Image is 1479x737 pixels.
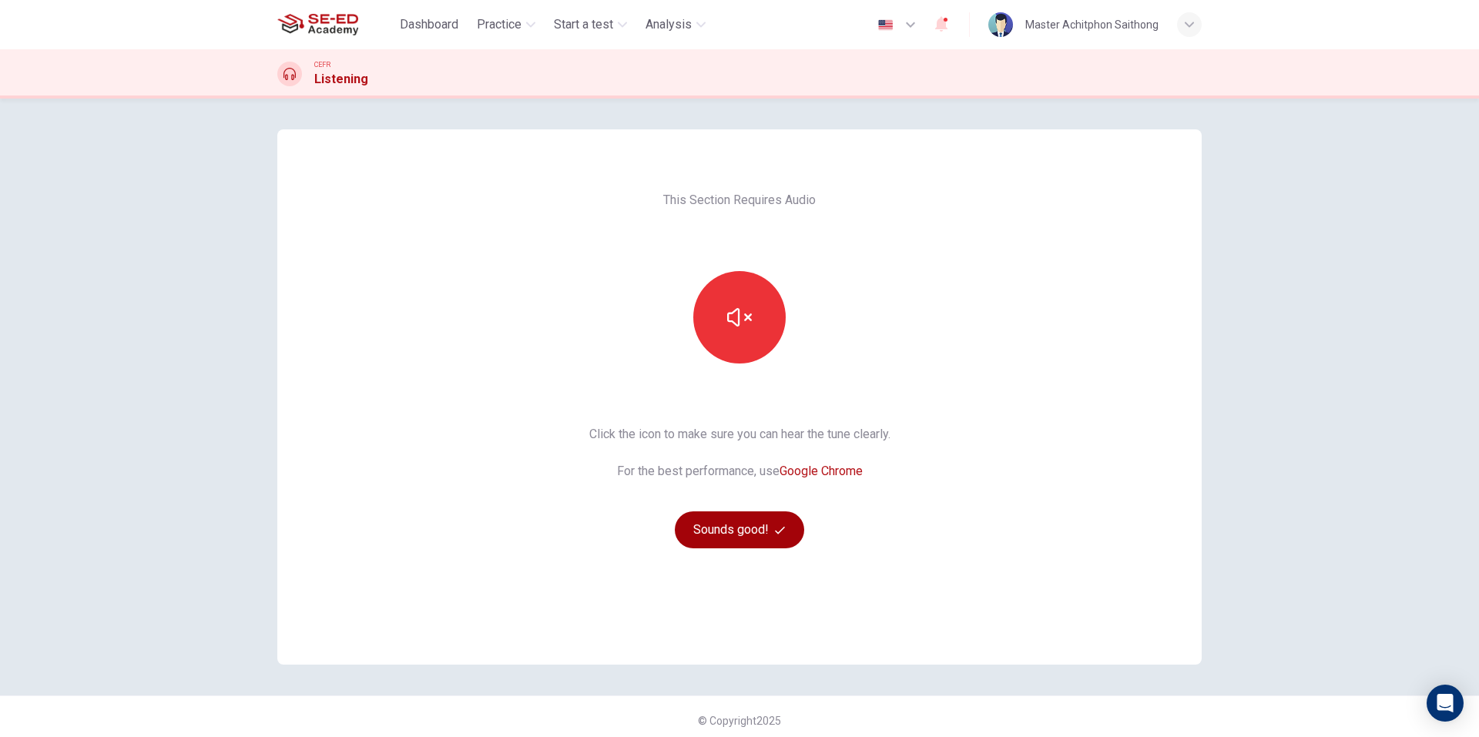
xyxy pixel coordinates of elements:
[394,11,464,39] button: Dashboard
[589,425,890,444] span: Click the icon to make sure you can hear the tune clearly.
[471,11,542,39] button: Practice
[277,9,394,40] a: SE-ED Academy logo
[589,462,890,481] span: For the best performance, use
[780,464,863,478] a: Google Chrome
[698,715,781,727] span: © Copyright 2025
[876,19,895,31] img: en
[663,191,816,209] span: This Section Requires Audio
[554,15,613,34] span: Start a test
[314,70,368,89] h1: Listening
[1427,685,1464,722] div: Open Intercom Messenger
[548,11,633,39] button: Start a test
[1025,15,1159,34] div: Master Achitphon Saithong
[277,9,358,40] img: SE-ED Academy logo
[646,15,692,34] span: Analysis
[639,11,712,39] button: Analysis
[400,15,458,34] span: Dashboard
[675,511,804,548] button: Sounds good!
[988,12,1013,37] img: Profile picture
[314,59,330,70] span: CEFR
[477,15,522,34] span: Practice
